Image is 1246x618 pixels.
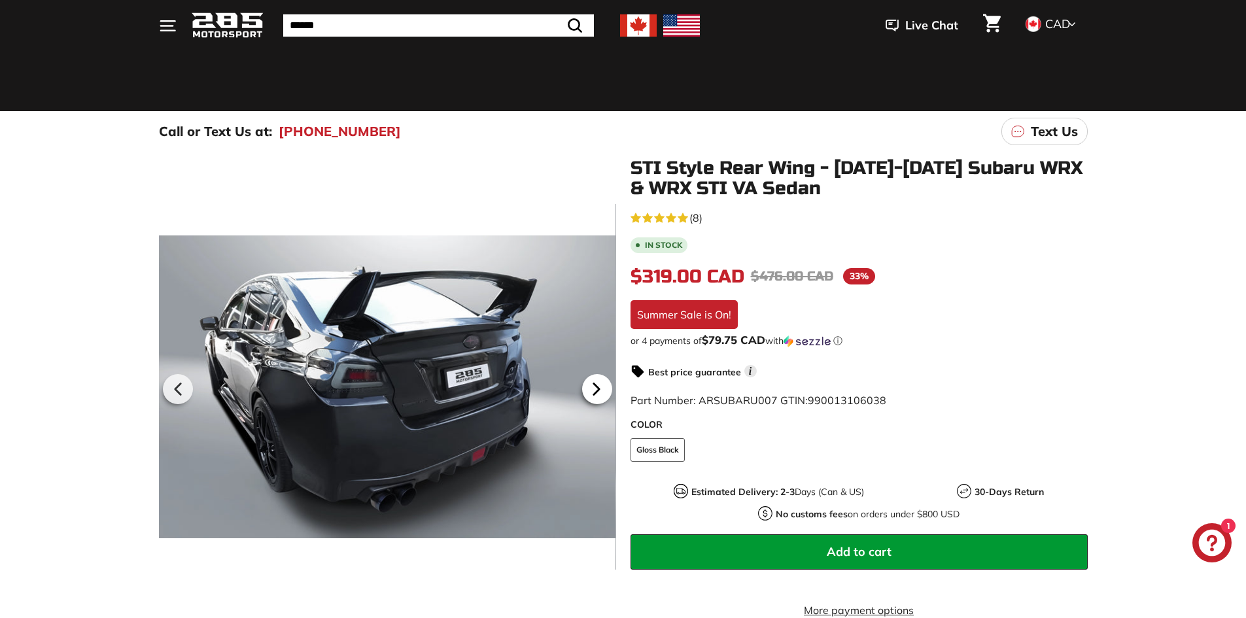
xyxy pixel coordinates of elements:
span: $79.75 CAD [702,333,765,347]
strong: 30-Days Return [975,486,1044,498]
h1: STI Style Rear Wing - [DATE]-[DATE] Subaru WRX & WRX STI VA Sedan [631,158,1088,199]
div: or 4 payments of$79.75 CADwithSezzle Click to learn more about Sezzle [631,334,1088,347]
span: Part Number: ARSUBARU007 GTIN: [631,394,886,407]
div: or 4 payments of with [631,334,1088,347]
a: Cart [975,3,1009,48]
input: Search [283,14,594,37]
inbox-online-store-chat: Shopify online store chat [1188,523,1236,566]
p: Text Us [1031,122,1078,141]
strong: Best price guarantee [648,366,741,378]
span: Add to cart [827,544,891,559]
span: CAD [1045,16,1070,31]
a: Text Us [1001,118,1088,145]
p: on orders under $800 USD [776,507,960,521]
img: Logo_285_Motorsport_areodynamics_components [192,10,264,41]
span: 33% [843,268,875,284]
span: $476.00 CAD [751,268,833,284]
span: (8) [689,210,702,226]
span: Live Chat [905,17,958,34]
span: $319.00 CAD [631,266,744,288]
button: Add to cart [631,534,1088,570]
div: Summer Sale is On! [631,300,738,329]
p: Days (Can & US) [691,485,864,499]
a: [PHONE_NUMBER] [279,122,401,141]
label: COLOR [631,418,1088,432]
img: Sezzle [784,335,831,347]
button: Live Chat [869,9,975,42]
p: Call or Text Us at: [159,122,272,141]
b: In stock [645,241,682,249]
span: 990013106038 [808,394,886,407]
a: More payment options [631,602,1088,618]
a: 4.6 rating (8 votes) [631,209,1088,226]
strong: No customs fees [776,508,848,520]
span: i [744,365,757,377]
strong: Estimated Delivery: 2-3 [691,486,795,498]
